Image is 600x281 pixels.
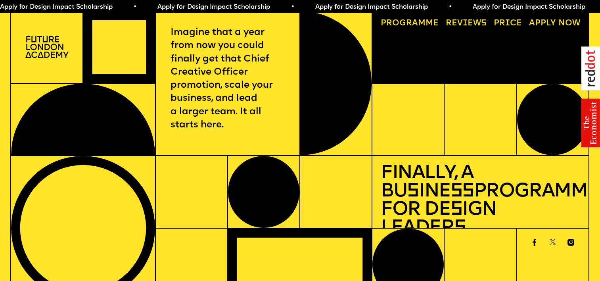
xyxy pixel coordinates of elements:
[288,4,291,10] span: •
[381,164,580,237] h1: Finally, a Bu ine Programme for De ign Leader
[454,219,466,238] span: s
[171,26,284,132] p: Imagine that a year from now you could finally get that Chief Creative Officer promotion, scale y...
[525,15,584,32] a: Apply now
[442,15,491,32] a: Reviews
[412,19,418,27] span: a
[445,4,449,10] span: •
[130,4,134,10] span: •
[450,182,474,201] span: ss
[489,15,526,32] a: Price
[407,182,419,201] span: s
[529,19,535,27] span: A
[377,15,443,32] a: Programme
[450,200,462,219] span: s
